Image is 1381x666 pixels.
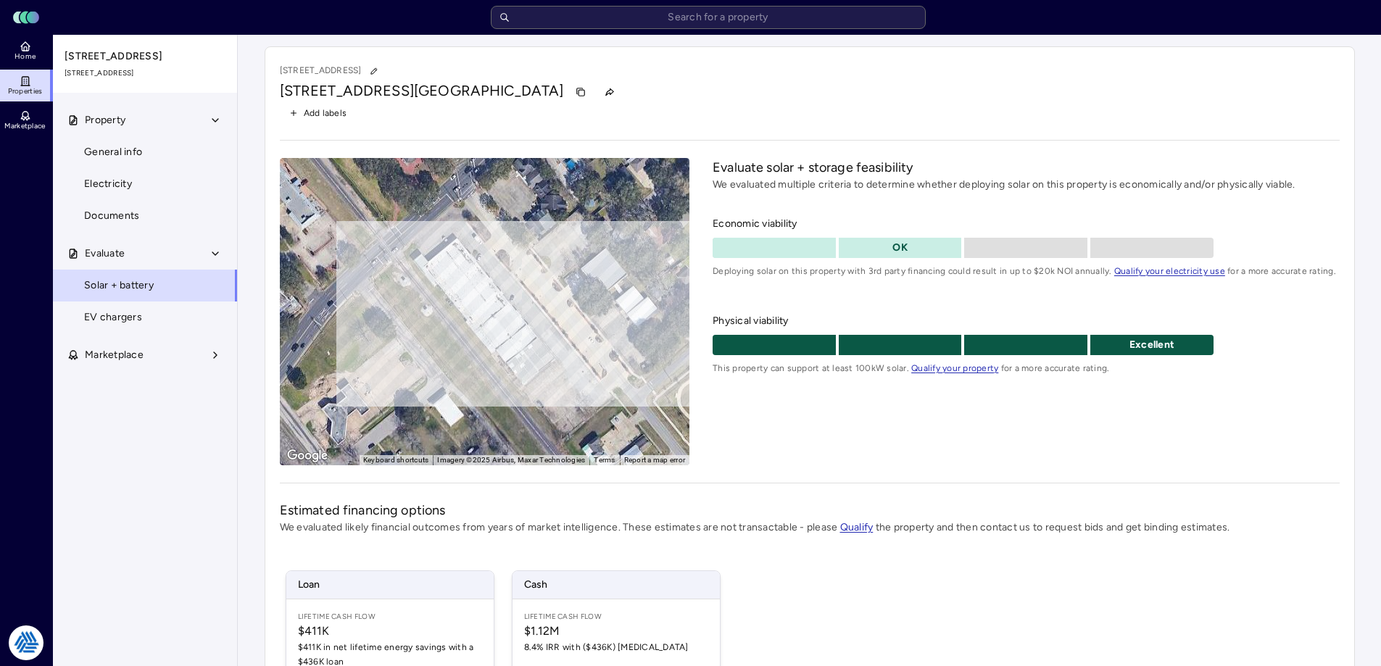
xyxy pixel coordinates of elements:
[713,216,1339,232] span: Economic viability
[491,6,926,29] input: Search for a property
[9,625,43,660] img: Tradition Energy
[84,144,142,160] span: General info
[283,446,331,465] a: Open this area in Google Maps (opens a new window)
[713,158,1339,177] h2: Evaluate solar + storage feasibility
[280,62,383,80] p: [STREET_ADDRESS]
[513,571,720,599] span: Cash
[713,177,1339,193] p: We evaluated multiple criteria to determine whether deploying solar on this property is economica...
[85,246,125,262] span: Evaluate
[839,240,962,256] p: OK
[1090,337,1214,353] p: Excellent
[713,361,1339,375] span: This property can support at least 100kW solar. for a more accurate rating.
[911,363,998,373] a: Qualify your property
[414,82,564,99] span: [GEOGRAPHIC_DATA]
[4,122,45,130] span: Marketplace
[84,208,139,224] span: Documents
[304,106,347,120] span: Add labels
[52,270,238,301] a: Solar + battery
[84,309,142,325] span: EV chargers
[52,136,238,168] a: General info
[65,67,227,79] span: [STREET_ADDRESS]
[85,347,144,363] span: Marketplace
[84,278,154,294] span: Solar + battery
[624,456,686,464] a: Report a map error
[52,301,238,333] a: EV chargers
[524,611,708,623] span: Lifetime Cash Flow
[1114,266,1225,276] a: Qualify your electricity use
[524,623,708,640] span: $1.12M
[280,501,1340,520] h2: Estimated financing options
[8,87,43,96] span: Properties
[524,640,708,654] span: 8.4% IRR with ($436K) [MEDICAL_DATA]
[283,446,331,465] img: Google
[65,49,227,64] span: [STREET_ADDRESS]
[363,455,429,465] button: Keyboard shortcuts
[594,456,615,464] a: Terms (opens in new tab)
[286,571,494,599] span: Loan
[84,176,132,192] span: Electricity
[298,623,482,640] span: $411K
[85,112,125,128] span: Property
[280,520,1340,536] p: We evaluated likely financial outcomes from years of market intelligence. These estimates are not...
[437,456,585,464] span: Imagery ©2025 Airbus, Maxar Technologies
[840,521,874,533] a: Qualify
[14,52,36,61] span: Home
[52,168,238,200] a: Electricity
[713,264,1339,278] span: Deploying solar on this property with 3rd party financing could result in up to $20k NOI annually...
[298,611,482,623] span: Lifetime Cash Flow
[53,339,239,371] button: Marketplace
[53,104,239,136] button: Property
[713,313,1339,329] span: Physical viability
[280,82,414,99] span: [STREET_ADDRESS]
[52,200,238,232] a: Documents
[53,238,239,270] button: Evaluate
[280,104,357,122] button: Add labels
